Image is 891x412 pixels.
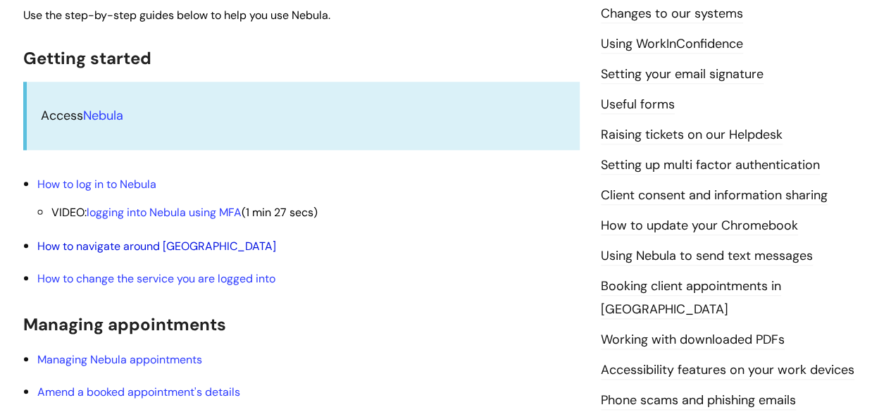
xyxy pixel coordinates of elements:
span: Use the step-by-step guides below to help you use Nebula. [23,8,330,23]
a: Useful forms [601,96,675,114]
a: Managing Nebula appointments [37,352,202,367]
a: Working with downloaded PDFs [601,331,785,349]
a: Changes to our systems [601,5,743,23]
a: Raising tickets on our Helpdesk [601,126,783,144]
a: Amend a booked appointment's details [37,385,240,399]
a: Setting up multi factor authentication [601,156,820,175]
a: Using Nebula to send text messages [601,247,813,266]
span: Managing appointments [23,313,226,335]
a: Setting your email signature [601,65,764,84]
p: Access [41,104,566,127]
a: Accessibility features on your work devices [601,361,854,380]
a: Booking client appointments in [GEOGRAPHIC_DATA] [601,277,781,318]
a: How to log in to Nebula [37,177,156,192]
a: How to navigate around [GEOGRAPHIC_DATA] [37,239,276,254]
a: Using WorkInConfidence [601,35,743,54]
a: Phone scams and phishing emails [601,392,796,410]
a: logging into Nebula using MFA [87,205,242,220]
span: VIDEO: (1 min 27 secs) [51,205,318,220]
a: How to change the service you are logged into [37,271,275,286]
a: How to update your Chromebook [601,217,798,235]
a: Client consent and information sharing [601,187,828,205]
a: Nebula [83,107,123,124]
span: Getting started [23,47,151,69]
